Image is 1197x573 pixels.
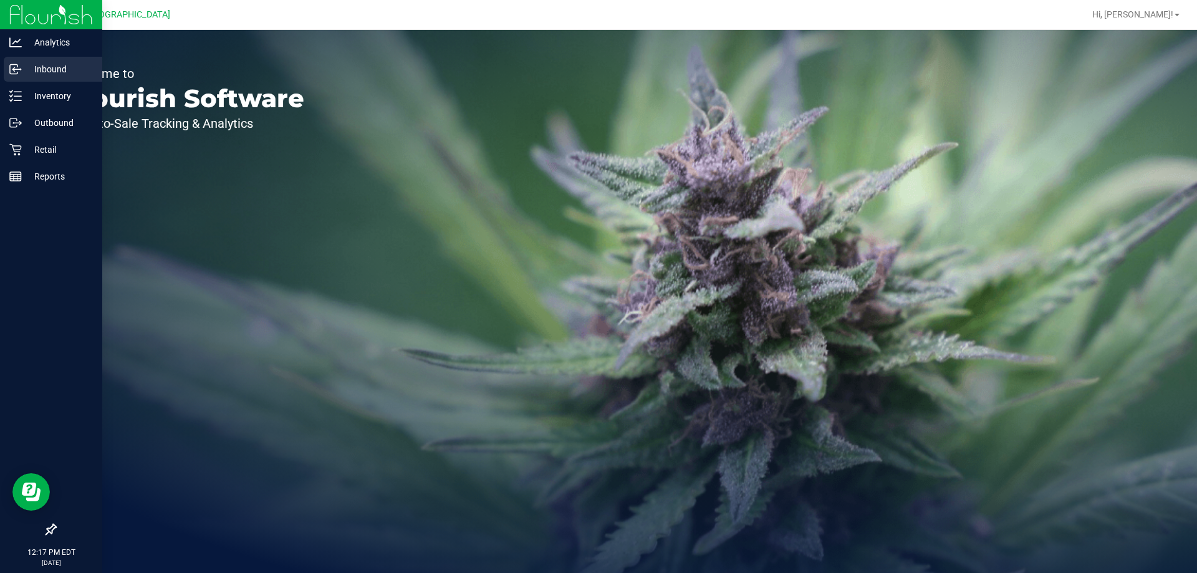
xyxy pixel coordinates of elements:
[9,90,22,102] inline-svg: Inventory
[1092,9,1173,19] span: Hi, [PERSON_NAME]!
[9,143,22,156] inline-svg: Retail
[12,473,50,511] iframe: Resource center
[67,67,304,80] p: Welcome to
[22,62,97,77] p: Inbound
[9,117,22,129] inline-svg: Outbound
[6,558,97,567] p: [DATE]
[22,169,97,184] p: Reports
[9,36,22,49] inline-svg: Analytics
[9,63,22,75] inline-svg: Inbound
[67,117,304,130] p: Seed-to-Sale Tracking & Analytics
[22,89,97,104] p: Inventory
[9,170,22,183] inline-svg: Reports
[85,9,170,20] span: [GEOGRAPHIC_DATA]
[22,142,97,157] p: Retail
[67,86,304,111] p: Flourish Software
[22,35,97,50] p: Analytics
[6,547,97,558] p: 12:17 PM EDT
[22,115,97,130] p: Outbound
